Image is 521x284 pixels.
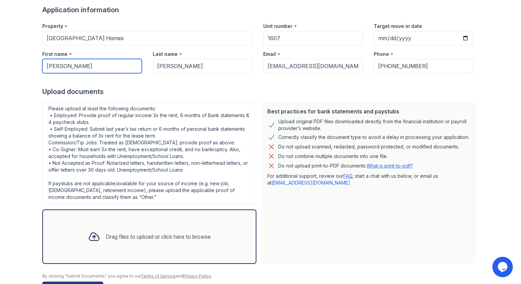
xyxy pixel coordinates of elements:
label: Unit number [263,23,293,30]
div: Best practices for bank statements and paystubs [267,107,471,115]
a: FAQ [343,173,352,179]
label: Last name [153,51,178,58]
div: Drag files to upload or click here to browse [106,233,211,241]
a: [EMAIL_ADDRESS][DOMAIN_NAME] [271,180,350,186]
iframe: chat widget [492,257,514,277]
label: Email [263,51,276,58]
p: For additional support, review our , start a chat with us below, or email us at [267,173,471,186]
label: Property [42,23,63,30]
div: Upload original PDF files downloaded directly from the financial institution or payroll provider’... [278,118,471,132]
label: Target move in date [374,23,422,30]
div: Please upload at least the following documents: • Employed: Provide proof of regular income 3x th... [42,102,256,204]
label: Phone [374,51,389,58]
div: Do not combine multiple documents into one file. [278,152,388,160]
div: Do not upload scanned, redacted, password protected, or modified documents. [278,143,459,151]
label: First name [42,51,68,58]
a: Terms of Service [141,273,176,279]
a: Privacy Policy. [183,273,212,279]
div: Correctly classify the document type to avoid a delay in processing your application. [278,133,469,141]
p: Do not upload print-to-PDF documents. [278,162,413,169]
div: Application information [42,5,479,15]
div: By clicking "Submit Documents," you agree to our and [42,273,479,279]
a: What is print-to-pdf? [367,163,413,169]
div: Upload documents [42,87,479,96]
